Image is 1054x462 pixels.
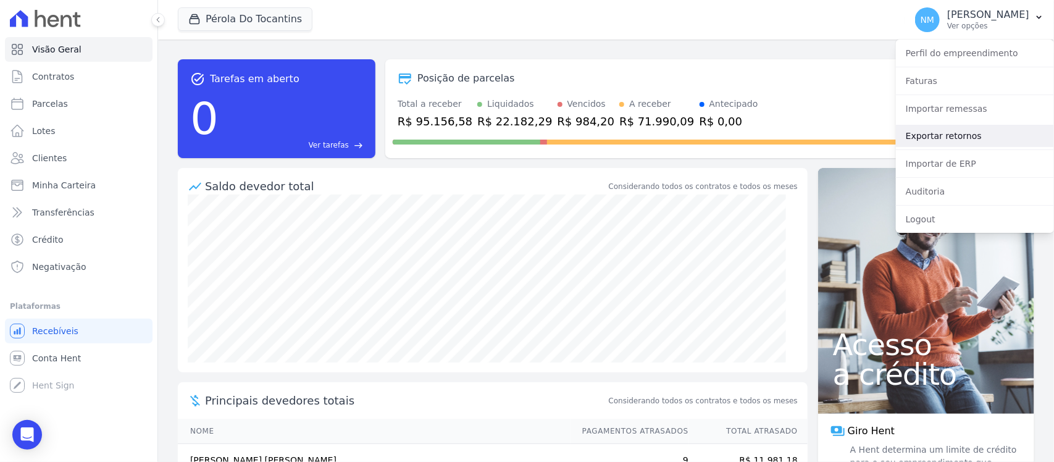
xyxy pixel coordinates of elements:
[5,319,153,343] a: Recebíveis
[689,419,808,444] th: Total Atrasado
[5,173,153,198] a: Minha Carteira
[178,7,312,31] button: Pérola Do Tocantins
[619,113,694,130] div: R$ 71.990,09
[5,346,153,371] a: Conta Hent
[190,72,205,86] span: task_alt
[5,254,153,279] a: Negativação
[224,140,363,151] a: Ver tarefas east
[32,325,78,337] span: Recebíveis
[609,181,798,192] div: Considerando todos os contratos e todos os meses
[571,419,689,444] th: Pagamentos Atrasados
[398,113,472,130] div: R$ 95.156,58
[32,179,96,191] span: Minha Carteira
[5,146,153,170] a: Clientes
[896,125,1054,147] a: Exportar retornos
[178,419,571,444] th: Nome
[896,42,1054,64] a: Perfil do empreendimento
[5,119,153,143] a: Lotes
[190,86,219,151] div: 0
[205,178,606,195] div: Saldo devedor total
[896,98,1054,120] a: Importar remessas
[32,98,68,110] span: Parcelas
[5,64,153,89] a: Contratos
[32,352,81,364] span: Conta Hent
[905,2,1054,37] button: NM [PERSON_NAME] Ver opções
[32,70,74,83] span: Contratos
[487,98,534,111] div: Liquidados
[12,420,42,450] div: Open Intercom Messenger
[5,37,153,62] a: Visão Geral
[896,180,1054,203] a: Auditoria
[709,98,758,111] div: Antecipado
[833,330,1019,359] span: Acesso
[896,153,1054,175] a: Importar de ERP
[848,424,895,439] span: Giro Hent
[921,15,935,24] span: NM
[32,206,94,219] span: Transferências
[477,113,552,130] div: R$ 22.182,29
[417,71,515,86] div: Posição de parcelas
[210,72,299,86] span: Tarefas em aberto
[398,98,472,111] div: Total a receber
[833,359,1019,389] span: a crédito
[947,9,1029,21] p: [PERSON_NAME]
[5,200,153,225] a: Transferências
[947,21,1029,31] p: Ver opções
[5,91,153,116] a: Parcelas
[309,140,349,151] span: Ver tarefas
[700,113,758,130] div: R$ 0,00
[10,299,148,314] div: Plataformas
[205,392,606,409] span: Principais devedores totais
[609,395,798,406] span: Considerando todos os contratos e todos os meses
[32,261,86,273] span: Negativação
[32,233,64,246] span: Crédito
[567,98,606,111] div: Vencidos
[32,152,67,164] span: Clientes
[5,227,153,252] a: Crédito
[32,125,56,137] span: Lotes
[629,98,671,111] div: A receber
[896,208,1054,230] a: Logout
[354,141,363,150] span: east
[896,70,1054,92] a: Faturas
[558,113,615,130] div: R$ 984,20
[32,43,82,56] span: Visão Geral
